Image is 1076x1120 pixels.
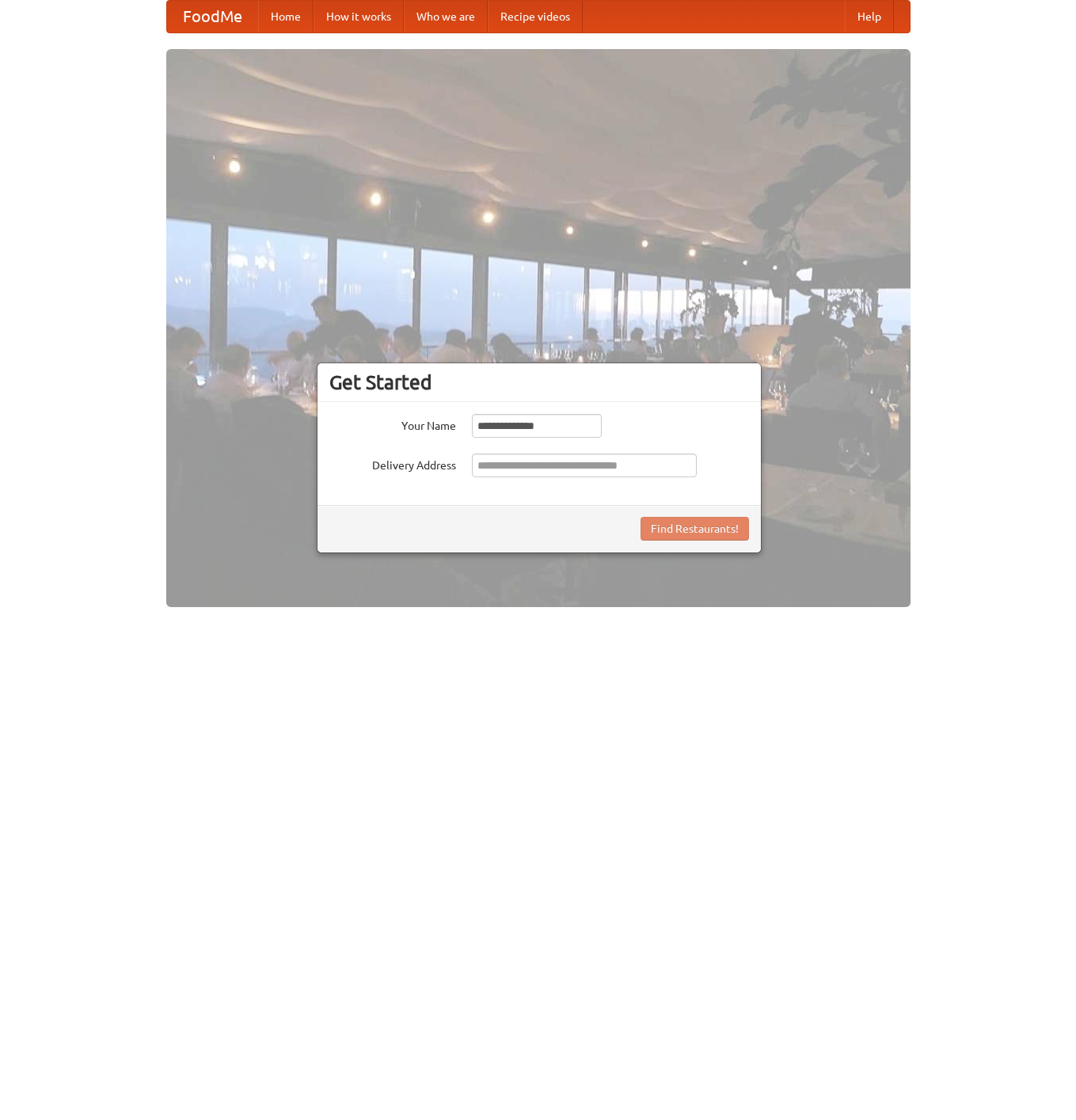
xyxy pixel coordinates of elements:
[258,1,314,32] a: Home
[314,1,404,32] a: How it works
[845,1,894,32] a: Help
[404,1,488,32] a: Who we are
[329,414,456,434] label: Your Name
[167,1,258,32] a: FoodMe
[488,1,583,32] a: Recipe videos
[329,454,456,473] label: Delivery Address
[641,517,749,541] button: Find Restaurants!
[329,370,749,394] h3: Get Started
